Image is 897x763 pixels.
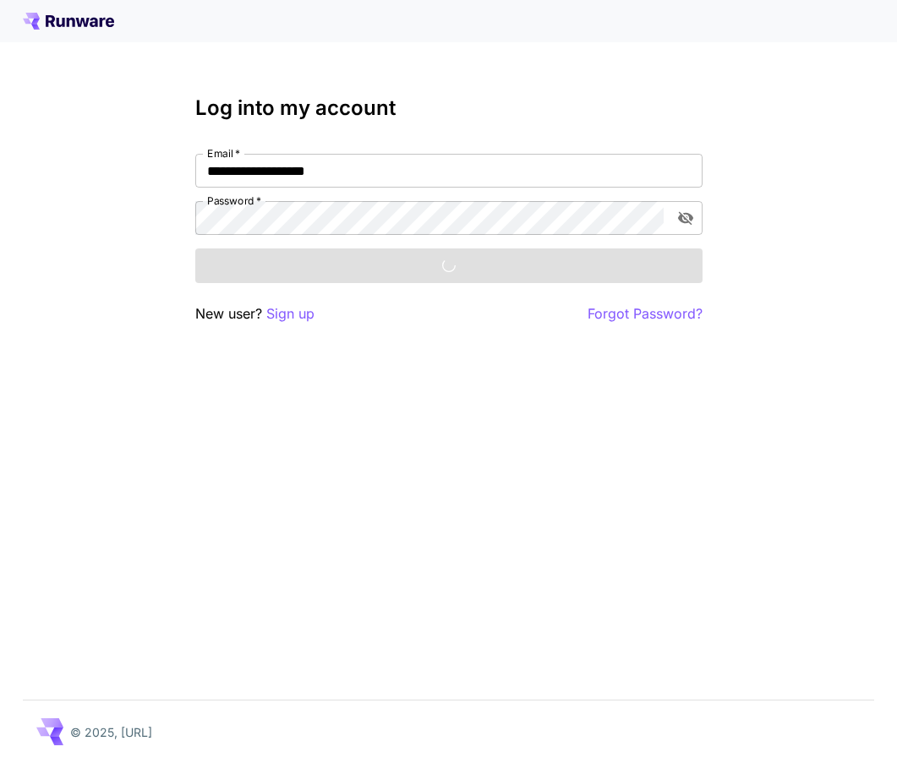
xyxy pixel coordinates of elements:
h3: Log into my account [195,96,703,120]
label: Password [207,193,261,208]
button: toggle password visibility [670,203,701,233]
p: New user? [195,303,314,324]
p: © 2025, [URL] [70,723,152,741]
label: Email [207,146,240,161]
button: Forgot Password? [588,303,703,324]
button: Sign up [266,303,314,324]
